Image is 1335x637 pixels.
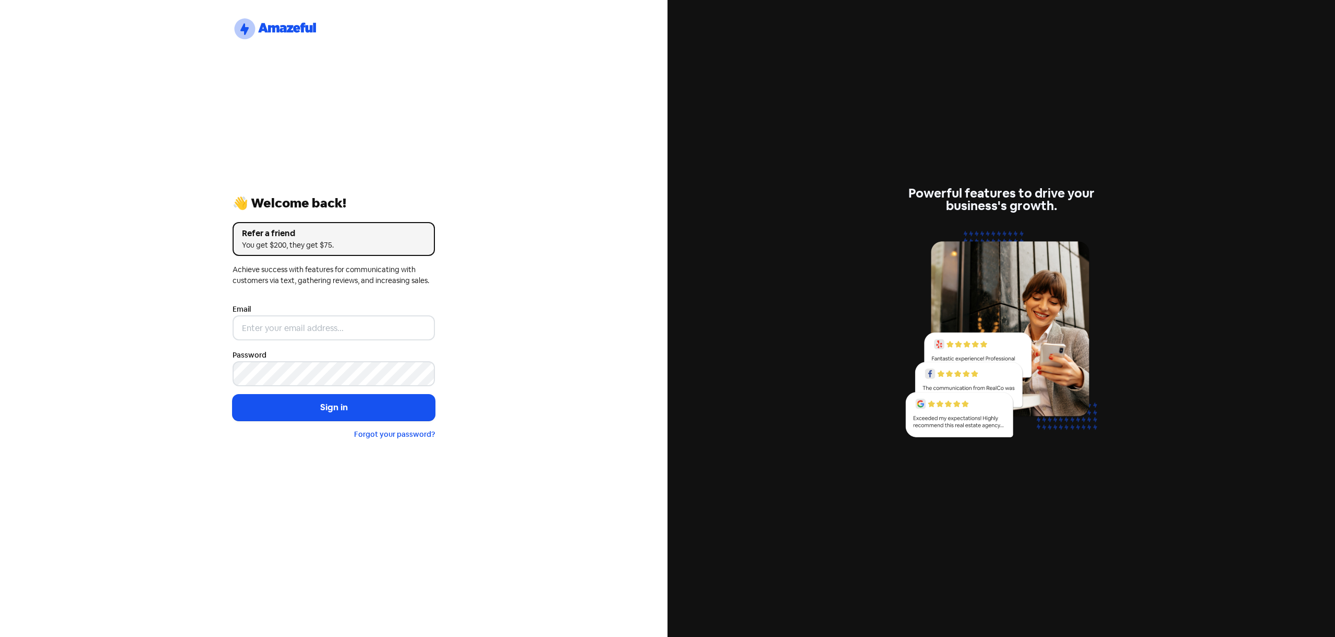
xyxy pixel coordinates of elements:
[233,197,435,210] div: 👋 Welcome back!
[233,395,435,421] button: Sign in
[900,187,1102,212] div: Powerful features to drive your business's growth.
[242,240,426,251] div: You get $200, they get $75.
[233,350,266,361] label: Password
[354,430,435,439] a: Forgot your password?
[233,304,251,315] label: Email
[242,227,426,240] div: Refer a friend
[900,225,1102,449] img: reviews
[233,315,435,340] input: Enter your email address...
[233,264,435,286] div: Achieve success with features for communicating with customers via text, gathering reviews, and i...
